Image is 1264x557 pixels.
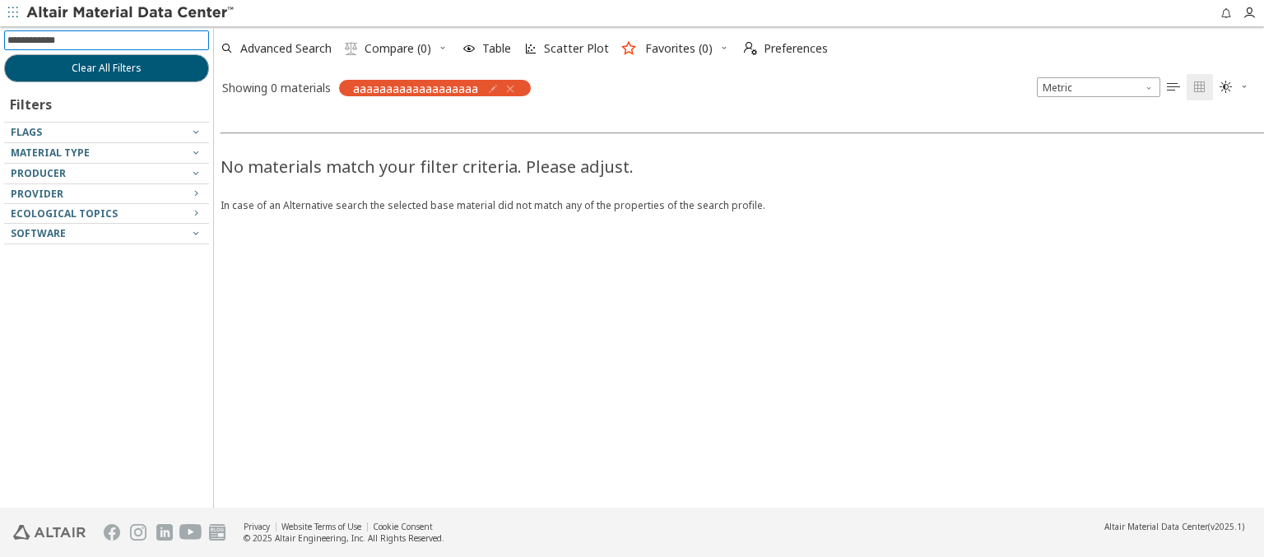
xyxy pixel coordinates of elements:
[4,224,209,244] button: Software
[11,207,118,220] span: Ecological Topics
[1220,81,1233,94] i: 
[373,521,433,532] a: Cookie Consent
[544,43,609,54] span: Scatter Plot
[222,80,331,95] div: Showing 0 materials
[1167,81,1180,94] i: 
[26,5,236,21] img: Altair Material Data Center
[4,164,209,183] button: Producer
[281,521,361,532] a: Website Terms of Use
[1104,521,1208,532] span: Altair Material Data Center
[11,166,66,180] span: Producer
[1160,74,1187,100] button: Table View
[4,123,209,142] button: Flags
[240,43,332,54] span: Advanced Search
[345,42,358,55] i: 
[1037,77,1160,97] div: Unit System
[1037,77,1160,97] span: Metric
[1187,74,1213,100] button: Tile View
[353,81,478,95] span: aaaaaaaaaaaaaaaaaaa
[4,184,209,204] button: Provider
[764,43,828,54] span: Preferences
[11,187,63,201] span: Provider
[482,43,511,54] span: Table
[365,43,431,54] span: Compare (0)
[744,42,757,55] i: 
[4,82,60,122] div: Filters
[1193,81,1206,94] i: 
[244,521,270,532] a: Privacy
[244,532,444,544] div: © 2025 Altair Engineering, Inc. All Rights Reserved.
[1104,521,1244,532] div: (v2025.1)
[11,226,66,240] span: Software
[11,146,90,160] span: Material Type
[72,62,142,75] span: Clear All Filters
[4,54,209,82] button: Clear All Filters
[11,125,42,139] span: Flags
[13,525,86,540] img: Altair Engineering
[4,143,209,163] button: Material Type
[645,43,713,54] span: Favorites (0)
[4,204,209,224] button: Ecological Topics
[1213,74,1256,100] button: Theme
